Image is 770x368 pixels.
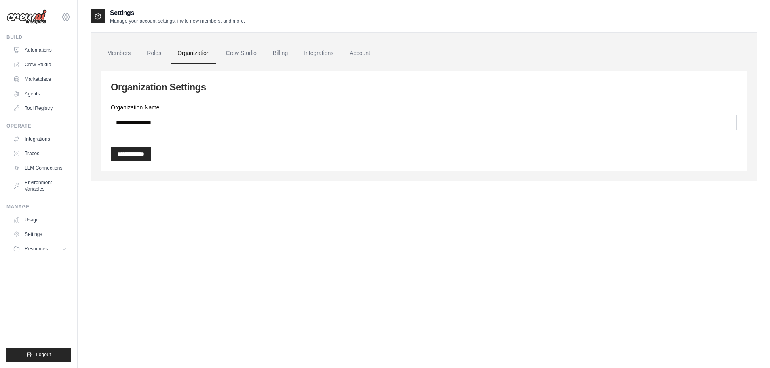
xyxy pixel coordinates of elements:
[10,228,71,241] a: Settings
[219,42,263,64] a: Crew Studio
[6,123,71,129] div: Operate
[10,132,71,145] a: Integrations
[111,81,737,94] h2: Organization Settings
[6,9,47,25] img: Logo
[10,44,71,57] a: Automations
[10,147,71,160] a: Traces
[140,42,168,64] a: Roles
[171,42,216,64] a: Organization
[25,246,48,252] span: Resources
[110,8,245,18] h2: Settings
[10,176,71,196] a: Environment Variables
[10,162,71,175] a: LLM Connections
[10,58,71,71] a: Crew Studio
[6,34,71,40] div: Build
[101,42,137,64] a: Members
[6,204,71,210] div: Manage
[297,42,340,64] a: Integrations
[110,18,245,24] p: Manage your account settings, invite new members, and more.
[6,348,71,362] button: Logout
[10,102,71,115] a: Tool Registry
[36,351,51,358] span: Logout
[10,87,71,100] a: Agents
[10,213,71,226] a: Usage
[10,242,71,255] button: Resources
[266,42,294,64] a: Billing
[111,103,737,111] label: Organization Name
[10,73,71,86] a: Marketplace
[343,42,377,64] a: Account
